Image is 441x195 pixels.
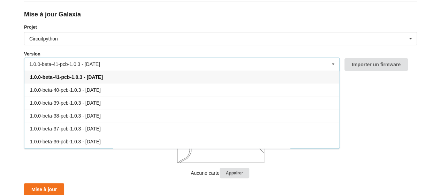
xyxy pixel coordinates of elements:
span: 1.0.0-beta-38-pcb-1.0.3 - [DATE] [30,113,101,119]
label: Version [24,51,40,58]
button: Importer un firmware [344,58,408,71]
p: Aucune carte [24,168,417,179]
button: Appairer [220,168,249,179]
div: Mise à jour Galaxia [24,10,417,18]
span: 1.0.0-beta-40-pcb-1.0.3 - [DATE] [30,87,101,93]
label: Projet [24,24,417,31]
div: 1.0.0-beta-41-pcb-1.0.3 - [DATE] [29,62,100,67]
span: 1.0.0-beta-36-pcb-1.0.3 - [DATE] [30,139,101,144]
span: 1.0.0-beta-41-pcb-1.0.3 - [DATE] [30,74,103,80]
div: Circuitpython [29,36,58,41]
span: 1.0.0-beta-39-pcb-1.0.3 - [DATE] [30,100,101,106]
span: 1.0.0-beta-37-pcb-1.0.3 - [DATE] [30,126,101,132]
